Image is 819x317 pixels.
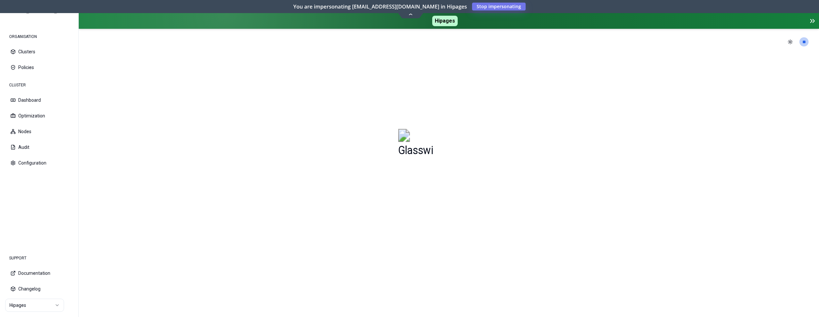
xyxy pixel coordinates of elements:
button: Optimization [5,109,73,123]
button: Audit [5,140,73,154]
button: Changelog [5,282,73,296]
div: SUPPORT [5,252,73,265]
div: ORGANISATION [5,30,73,43]
button: Policies [5,60,73,75]
button: Documentation [5,266,73,280]
button: Dashboard [5,93,73,107]
button: Nodes [5,124,73,139]
button: Configuration [5,156,73,170]
button: Clusters [5,44,73,59]
span: Hipages [432,16,458,26]
div: CLUSTER [5,79,73,92]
